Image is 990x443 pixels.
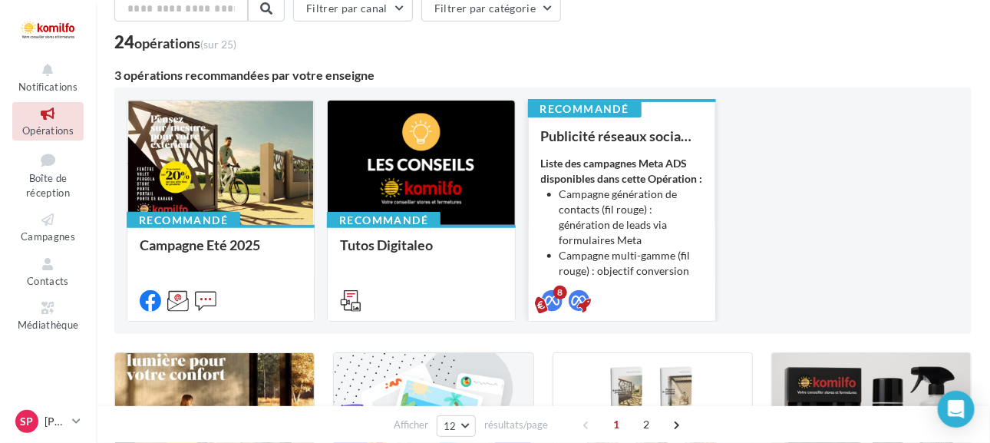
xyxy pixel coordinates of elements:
a: Contacts [12,253,84,290]
div: opérations [134,36,236,50]
span: Afficher [394,418,428,432]
span: Campagnes [21,230,75,243]
span: Notifications [18,81,78,93]
li: Campagne génération de contacts (fil rouge) : génération de leads via formulaires Meta [559,187,703,248]
span: Sp [21,414,34,429]
span: Boîte de réception [26,172,70,199]
div: Publicité réseaux sociaux [541,128,703,144]
span: 2 [635,412,659,437]
p: [PERSON_NAME] [45,414,66,429]
a: Médiathèque [12,296,84,334]
div: Recommandé [127,212,240,229]
div: Recommandé [528,101,642,117]
a: Campagnes [12,208,84,246]
div: 8 [553,286,567,299]
div: Open Intercom Messenger [938,391,975,428]
span: résultats/page [484,418,548,432]
li: Campagne multi-gamme (fil rouge) : objectif conversion RDV sur une audience chaude (diffusion ann... [559,248,703,309]
a: Opérations [12,102,84,140]
a: Sp [PERSON_NAME] [12,407,84,436]
div: Campagne Eté 2025 [140,237,302,268]
button: Notifications [12,58,84,96]
div: Tutos Digitaleo [340,237,502,268]
div: 3 opérations recommandées par votre enseigne [114,69,972,81]
strong: Liste des campagnes Meta ADS disponibles dans cette Opération : [541,157,703,185]
span: Opérations [22,124,74,137]
span: (sur 25) [200,38,236,51]
span: Contacts [27,275,69,287]
span: 1 [605,412,629,437]
button: 12 [437,415,476,437]
span: 12 [444,420,457,432]
div: Recommandé [327,212,441,229]
span: Médiathèque [18,319,79,331]
div: 24 [114,34,236,51]
a: Boîte de réception [12,147,84,203]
